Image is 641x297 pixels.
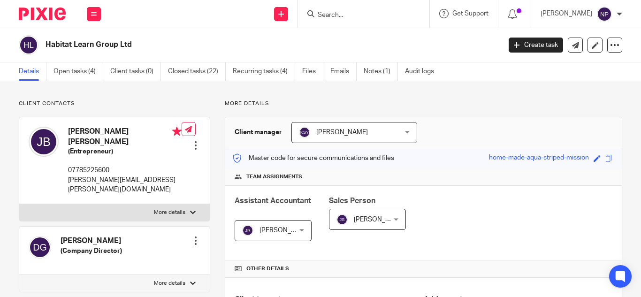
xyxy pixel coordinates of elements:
img: svg%3E [299,127,310,138]
a: Closed tasks (22) [168,62,226,81]
span: Get Support [452,10,488,17]
h5: (Company Director) [61,246,122,256]
a: Recurring tasks (4) [233,62,295,81]
img: svg%3E [19,35,38,55]
img: svg%3E [242,225,253,236]
a: Notes (1) [364,62,398,81]
p: [PERSON_NAME] [541,9,592,18]
span: [PERSON_NAME] [354,216,405,223]
span: Sales Person [329,197,375,205]
a: Open tasks (4) [53,62,103,81]
img: svg%3E [29,236,51,259]
h2: Habitat Learn Group Ltd [46,40,405,50]
p: More details [154,280,185,287]
a: Client tasks (0) [110,62,161,81]
i: Primary [172,127,182,136]
span: [PERSON_NAME] [259,227,311,234]
p: More details [225,100,622,107]
a: Audit logs [405,62,441,81]
a: Emails [330,62,357,81]
p: Master code for secure communications and files [232,153,394,163]
h4: [PERSON_NAME] [PERSON_NAME] [68,127,182,147]
img: svg%3E [597,7,612,22]
a: Create task [509,38,563,53]
img: svg%3E [29,127,59,157]
div: home-made-aqua-striped-mission [489,153,589,164]
img: Pixie [19,8,66,20]
a: Details [19,62,46,81]
h4: [PERSON_NAME] [61,236,122,246]
h5: (Entrepreneur) [68,147,182,156]
span: Other details [246,265,289,273]
input: Search [317,11,401,20]
span: [PERSON_NAME] [316,129,368,136]
p: Client contacts [19,100,210,107]
p: [PERSON_NAME][EMAIL_ADDRESS][PERSON_NAME][DOMAIN_NAME] [68,175,182,195]
p: 07785225600 [68,166,182,175]
p: More details [154,209,185,216]
h3: Client manager [235,128,282,137]
img: svg%3E [336,214,348,225]
span: Team assignments [246,173,302,181]
span: Assistant Accountant [235,197,311,205]
a: Files [302,62,323,81]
